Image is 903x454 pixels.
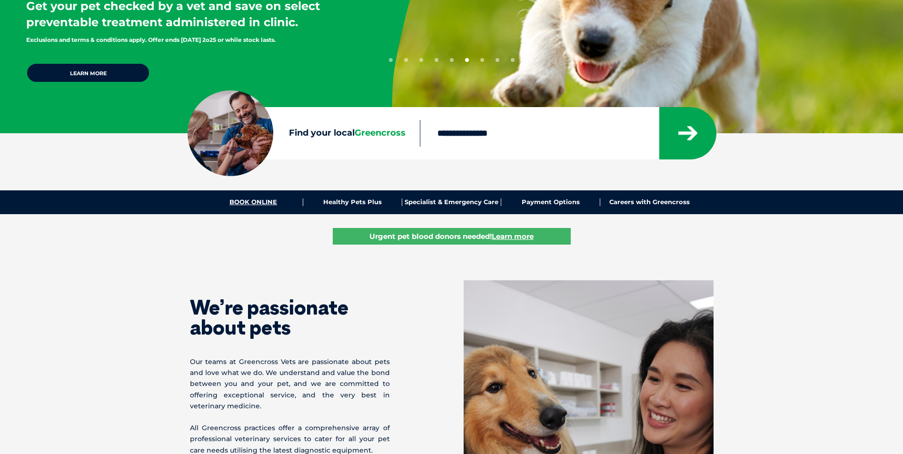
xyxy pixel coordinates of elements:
button: 2 of 9 [404,58,408,62]
a: Payment Options [501,198,600,206]
button: 9 of 9 [511,58,515,62]
a: BOOK ONLINE [204,198,303,206]
button: 8 of 9 [496,58,499,62]
span: Exclusions and terms & conditions apply. Offer ends [DATE] 2o25 or while stock lasts. [26,36,276,43]
span: Greencross [355,128,406,138]
button: 1 of 9 [389,58,393,62]
label: Find your local [188,126,420,140]
a: Urgent pet blood donors needed!Learn more [333,228,571,245]
a: Specialist & Emergency Care [402,198,501,206]
p: Our teams at Greencross Vets are passionate about pets and love what we do. We understand and val... [190,356,390,412]
a: Learn more [26,63,150,83]
u: Learn more [492,232,534,241]
a: Healthy Pets Plus [303,198,402,206]
button: 6 of 9 [465,58,469,62]
button: 3 of 9 [419,58,423,62]
a: Careers with Greencross [600,198,699,206]
h1: We’re passionate about pets [190,297,390,337]
button: 7 of 9 [480,58,484,62]
button: 5 of 9 [450,58,454,62]
button: 4 of 9 [435,58,438,62]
